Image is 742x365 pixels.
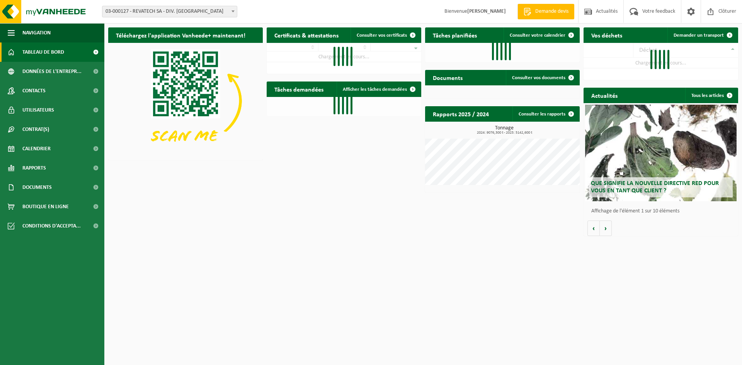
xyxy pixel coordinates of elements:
[22,23,51,42] span: Navigation
[425,70,470,85] h2: Documents
[357,33,407,38] span: Consulter vos certificats
[22,62,82,81] span: Données de l'entrepr...
[22,216,81,236] span: Conditions d'accepta...
[591,209,734,214] p: Affichage de l'élément 1 sur 10 éléments
[22,42,64,62] span: Tableau de bord
[591,180,719,194] span: Que signifie la nouvelle directive RED pour vous en tant que client ?
[685,88,737,103] a: Tous les articles
[667,27,737,43] a: Demander un transport
[517,4,574,19] a: Demande devis
[343,87,407,92] span: Afficher les tâches demandées
[585,105,737,201] a: Que signifie la nouvelle directive RED pour vous en tant que client ?
[425,106,497,121] h2: Rapports 2025 / 2024
[22,120,49,139] span: Contrat(s)
[337,81,420,97] a: Afficher les tâches demandées
[429,126,580,135] h3: Tonnage
[506,70,579,85] a: Consulter vos documents
[22,158,46,178] span: Rapports
[425,27,485,42] h2: Tâches planifiées
[22,139,51,158] span: Calendrier
[584,27,630,42] h2: Vos déchets
[674,33,724,38] span: Demander un transport
[533,8,570,15] span: Demande devis
[102,6,237,17] span: 03-000127 - REVATECH SA - DIV. MONSIN - JUPILLE-SUR-MEUSE
[108,27,253,42] h2: Téléchargez l'application Vanheede+ maintenant!
[267,27,346,42] h2: Certificats & attestations
[267,81,331,97] h2: Tâches demandées
[22,81,46,100] span: Contacts
[429,131,580,135] span: 2024: 9076,300 t - 2025: 5142,600 t
[600,221,612,236] button: Volgende
[351,27,420,43] a: Consulter vos certificats
[512,75,565,80] span: Consulter vos documents
[510,33,565,38] span: Consulter votre calendrier
[512,106,579,122] a: Consulter les rapports
[584,88,625,103] h2: Actualités
[22,178,52,197] span: Documents
[22,197,69,216] span: Boutique en ligne
[22,100,54,120] span: Utilisateurs
[504,27,579,43] a: Consulter votre calendrier
[587,221,600,236] button: Vorige
[467,8,506,14] strong: [PERSON_NAME]
[108,43,263,159] img: Download de VHEPlus App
